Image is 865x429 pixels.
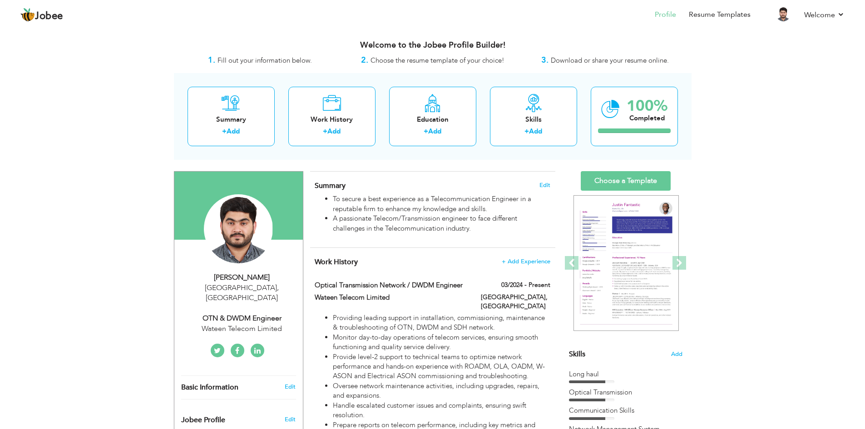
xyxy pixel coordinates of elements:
[689,10,751,20] a: Resume Templates
[424,127,428,136] label: +
[539,182,550,188] span: Edit
[315,257,358,267] span: Work History
[569,388,682,397] div: Optical Transmission
[428,127,441,136] a: Add
[333,352,550,381] li: Provide level-2 support to technical teams to optimize network performance and hands-on experienc...
[315,281,467,290] label: Optical Transmission Network / DWDM Engineer
[333,333,550,352] li: Monitor day-to-day operations of telecom services, ensuring smooth functioning and quality servic...
[315,293,467,302] label: Wateen Telecom Limited
[181,283,303,304] div: [GEOGRAPHIC_DATA] [GEOGRAPHIC_DATA]
[204,194,273,263] img: Muhammad Subiyal Awais
[315,181,346,191] span: Summary
[671,350,682,359] span: Add
[502,258,550,265] span: + Add Experience
[20,8,35,22] img: jobee.io
[551,56,669,65] span: Download or share your resume online.
[327,127,341,136] a: Add
[804,10,845,20] a: Welcome
[627,99,667,113] div: 100%
[581,171,671,191] a: Choose a Template
[296,115,368,124] div: Work History
[181,384,238,392] span: Basic Information
[333,313,550,333] li: Providing leading support in installation, commissioning, maintenance & troubleshooting of OTN, D...
[227,127,240,136] a: Add
[361,54,368,66] strong: 2.
[285,415,296,424] span: Edit
[501,281,550,290] label: 03/2024 - Present
[35,11,63,21] span: Jobee
[655,10,676,20] a: Profile
[569,370,682,379] div: Long haul
[208,54,215,66] strong: 1.
[627,113,667,123] div: Completed
[181,313,303,324] div: OTN & DWDM Engineer
[776,7,791,21] img: Profile Img
[277,283,279,293] span: ,
[20,8,63,22] a: Jobee
[396,115,469,124] div: Education
[371,56,504,65] span: Choose the resume template of your choice!
[333,381,550,401] li: Oversee network maintenance activities, including upgrades, repairs, and expansions.
[323,127,327,136] label: +
[181,272,303,283] div: [PERSON_NAME]
[222,127,227,136] label: +
[497,115,570,124] div: Skills
[195,115,267,124] div: Summary
[569,349,585,359] span: Skills
[174,41,692,50] h3: Welcome to the Jobee Profile Builder!
[529,127,542,136] a: Add
[285,383,296,391] a: Edit
[569,406,682,415] div: Communication Skills
[181,416,225,424] span: Jobee Profile
[315,257,550,266] h4: This helps to show the companies you have worked for.
[174,406,303,429] div: Enhance your career by creating a custom URL for your Jobee public profile.
[541,54,549,66] strong: 3.
[481,293,550,311] label: [GEOGRAPHIC_DATA], [GEOGRAPHIC_DATA]
[524,127,529,136] label: +
[333,401,550,420] li: Handle escalated customer issues and complaints, ensuring swift resolution.
[333,214,550,233] li: A passionate Telecom/Transmission engineer to face different challenges in the Telecommunication ...
[181,324,303,334] div: Wateen Telecom Limited
[315,181,550,190] h4: Adding a summary is a quick and easy way to highlight your experience and interests.
[217,56,312,65] span: Fill out your information below.
[333,194,550,214] li: To secure a best experience as a Telecommunication Engineer in a reputable firm to enhance my kno...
